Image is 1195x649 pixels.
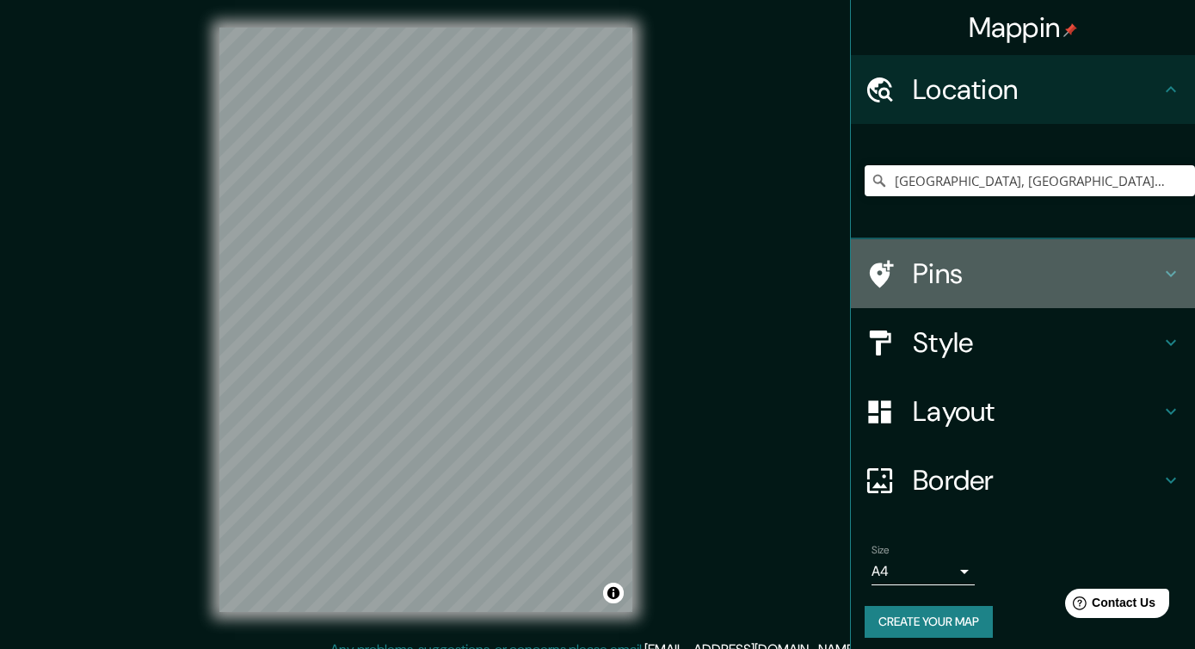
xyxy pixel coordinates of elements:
h4: Layout [913,394,1161,429]
div: Location [851,55,1195,124]
img: pin-icon.png [1063,23,1077,37]
h4: Mappin [969,10,1078,45]
label: Size [872,543,890,558]
h4: Pins [913,257,1161,291]
div: Pins [851,239,1195,308]
h4: Style [913,325,1161,360]
div: Layout [851,377,1195,446]
iframe: Help widget launcher [1042,582,1176,630]
button: Create your map [865,606,993,638]
canvas: Map [219,28,632,612]
button: Toggle attribution [603,583,624,603]
h4: Location [913,72,1161,107]
div: A4 [872,558,975,585]
div: Style [851,308,1195,377]
h4: Border [913,463,1161,498]
div: Border [851,446,1195,515]
input: Pick your city or area [865,165,1195,196]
